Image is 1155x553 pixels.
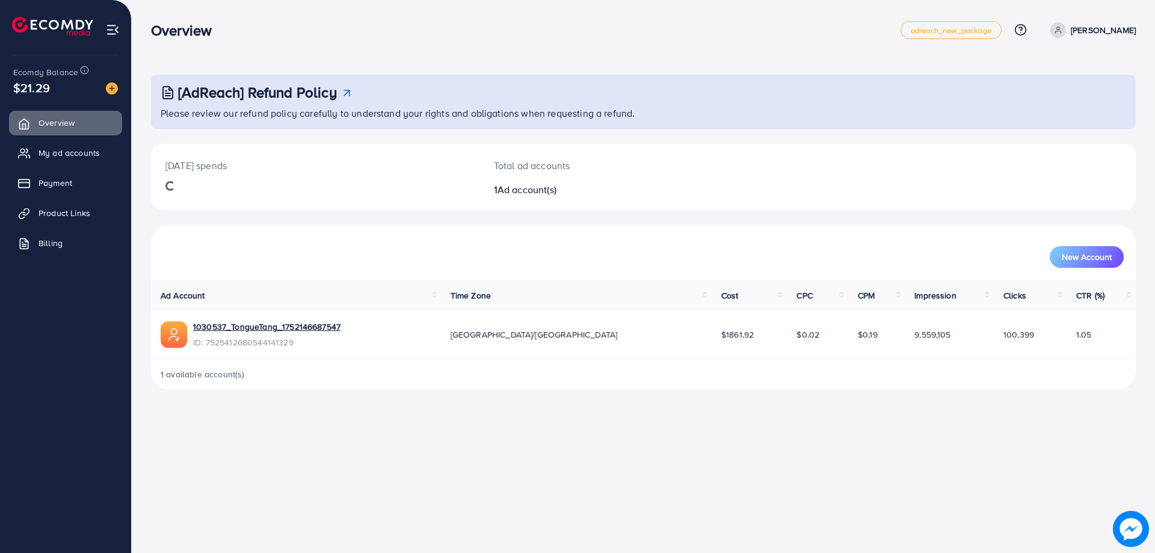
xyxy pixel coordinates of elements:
a: My ad accounts [9,141,122,165]
a: 1030537_TongueTang_1752146687547 [193,321,340,333]
span: Ad account(s) [497,183,556,196]
img: image [1113,511,1149,547]
a: Billing [9,231,122,255]
span: 1 available account(s) [161,368,245,380]
button: New Account [1050,246,1124,268]
h3: [AdReach] Refund Policy [178,84,337,101]
span: Time Zone [451,289,491,301]
a: [PERSON_NAME] [1046,22,1136,38]
span: CTR (%) [1076,289,1104,301]
span: $21.29 [13,79,50,96]
span: Ad Account [161,289,205,301]
p: [DATE] spends [165,158,465,173]
span: Billing [38,237,63,249]
span: 100,399 [1003,329,1034,341]
h2: 1 [494,184,711,196]
span: CPC [796,289,812,301]
p: Total ad accounts [494,158,711,173]
span: 9,559,105 [914,329,950,341]
span: Impression [914,289,956,301]
h3: Overview [151,22,221,39]
span: Cost [721,289,739,301]
span: Clicks [1003,289,1026,301]
span: $1861.92 [721,329,754,341]
span: ID: 7525412680544141329 [193,336,340,348]
span: Product Links [38,207,90,219]
a: Product Links [9,201,122,225]
span: Payment [38,177,72,189]
a: Payment [9,171,122,195]
img: logo [12,17,93,36]
span: $0.02 [796,329,819,341]
span: CPM [858,289,875,301]
span: My ad accounts [38,147,100,159]
p: [PERSON_NAME] [1071,23,1136,37]
span: 1.05 [1076,329,1092,341]
p: Please review our refund policy carefully to understand your rights and obligations when requesti... [161,106,1129,120]
span: [GEOGRAPHIC_DATA]/[GEOGRAPHIC_DATA] [451,329,618,341]
img: ic-ads-acc.e4c84228.svg [161,321,187,348]
a: Overview [9,111,122,135]
img: image [106,82,118,94]
span: $0.19 [858,329,878,341]
span: Ecomdy Balance [13,66,78,78]
img: menu [106,23,120,37]
span: New Account [1062,253,1112,261]
span: adreach_new_package [911,26,991,34]
a: adreach_new_package [901,21,1002,39]
span: Overview [38,117,75,129]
